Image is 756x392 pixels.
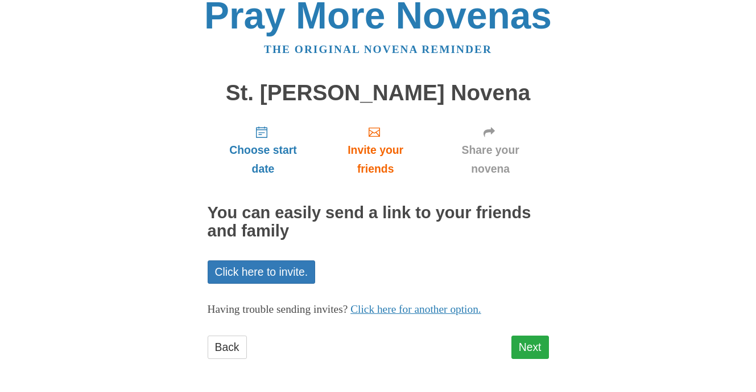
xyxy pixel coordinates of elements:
[208,336,247,359] a: Back
[219,141,308,178] span: Choose start date
[264,43,492,55] a: The original novena reminder
[444,141,538,178] span: Share your novena
[432,116,549,184] a: Share your novena
[208,116,319,184] a: Choose start date
[208,260,316,284] a: Click here to invite.
[350,303,481,315] a: Click here for another option.
[511,336,549,359] a: Next
[208,81,549,105] h1: St. [PERSON_NAME] Novena
[319,116,432,184] a: Invite your friends
[330,141,420,178] span: Invite your friends
[208,204,549,240] h2: You can easily send a link to your friends and family
[208,303,348,315] span: Having trouble sending invites?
